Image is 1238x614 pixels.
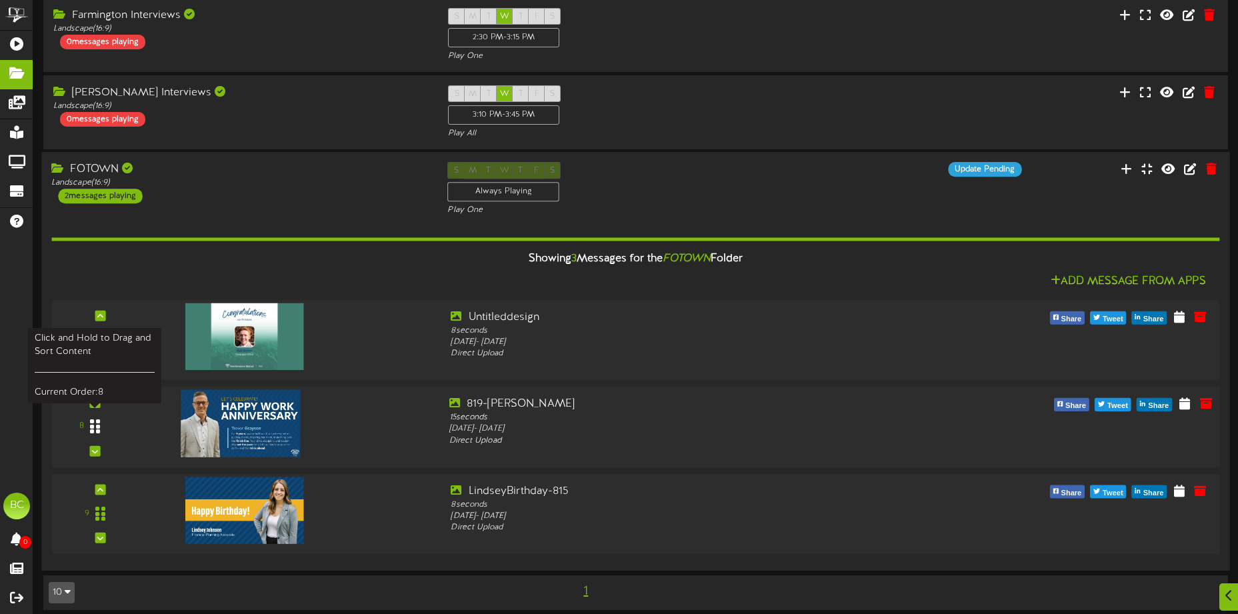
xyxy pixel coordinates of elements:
div: 2:30 PM - 3:15 PM [448,28,559,47]
div: 8 [79,421,84,433]
div: Direct Upload [451,522,917,533]
div: Always Playing [447,183,559,202]
div: Play One [448,51,823,62]
div: Direct Upload [451,348,917,359]
span: Share [1059,486,1085,501]
span: W [500,12,509,21]
div: Showing Messages for the Folder [41,245,1229,273]
span: T [519,89,523,99]
div: 3:10 PM - 3:45 PM [448,105,559,125]
span: S [550,12,555,21]
span: Tweet [1100,312,1125,327]
button: Share [1132,485,1167,499]
span: 0 [19,536,31,549]
div: Untitleddesign [451,310,917,325]
div: BC [3,493,30,519]
div: 2 messages playing [58,189,142,204]
div: Play One [447,205,823,217]
button: Share [1054,398,1089,411]
div: Landscape ( 16:9 ) [53,23,428,35]
button: Share [1050,311,1085,325]
div: LindseyBirthday-815 [451,484,917,499]
div: [DATE] - [DATE] [451,511,917,522]
div: Farmington Interviews [53,8,428,23]
div: Direct Upload [449,435,921,447]
button: Tweet [1095,398,1131,411]
img: 7bc3f97d-7161-475e-b42b-7855d722b14a.jpg [185,303,304,370]
img: f459796a-3f8d-4d42-92e0-b0df9d8f7c04.png [181,390,301,457]
span: S [455,12,459,21]
div: Landscape ( 16:9 ) [51,177,427,189]
button: Share [1050,485,1085,499]
span: 3 [571,253,577,265]
span: Share [1063,399,1089,413]
div: 0 messages playing [60,112,145,127]
span: M [469,12,477,21]
span: Share [1145,399,1171,413]
span: S [455,89,459,99]
span: T [519,12,523,21]
button: Share [1132,311,1167,325]
div: Play All [448,128,823,139]
div: Landscape ( 16:9 ) [53,101,428,112]
span: T [487,89,491,99]
span: Share [1141,486,1167,501]
button: Share [1137,398,1172,411]
div: 8 seconds [451,325,917,337]
div: [PERSON_NAME] Interviews [53,85,428,101]
button: Add Message From Apps [1047,273,1210,290]
div: [DATE] - [DATE] [451,337,917,348]
span: Share [1141,312,1167,327]
div: FOTOWN [51,162,427,177]
div: 15 seconds [449,412,921,423]
span: T [487,12,491,21]
button: Tweet [1090,485,1126,499]
button: Tweet [1090,311,1126,325]
div: 819-[PERSON_NAME] [449,397,921,412]
span: F [535,89,539,99]
div: [DATE] - [DATE] [449,424,921,435]
img: dc8e4914-b624-43c1-8753-55b02d34020e.png [185,477,304,544]
span: 1 [580,584,591,599]
button: 10 [49,582,75,603]
div: 9 [85,508,89,519]
div: Update Pending [948,162,1021,177]
span: Tweet [1105,399,1131,413]
span: Share [1059,312,1085,327]
span: Tweet [1100,486,1125,501]
span: M [469,89,477,99]
span: S [550,89,555,99]
div: 0 messages playing [60,35,145,49]
i: FOTOWN [663,253,711,265]
span: W [500,89,509,99]
span: F [535,12,539,21]
div: 8 seconds [451,499,917,511]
